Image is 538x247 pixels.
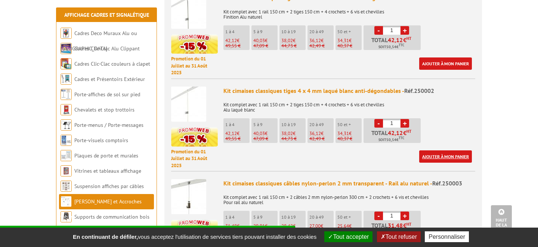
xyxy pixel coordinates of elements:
[399,43,404,47] sup: TTC
[309,136,334,141] p: 42,49 €
[253,43,278,49] p: 47,09 €
[309,29,334,34] p: 20 à 49
[225,223,237,229] span: 31,48
[399,136,404,140] sup: TTC
[374,119,383,128] a: -
[171,127,218,147] img: promotion
[404,87,434,94] span: Réf.250002
[74,152,138,159] a: Plaques de porte et murales
[337,223,349,229] span: 25,64
[73,234,138,240] strong: En continuant de défiler,
[61,74,72,85] img: Cadres et Présentoirs Extérieur
[337,43,362,49] p: 40,37 €
[74,122,143,128] a: Porte-menus / Porte-messages
[74,76,145,82] a: Cadres et Présentoirs Extérieur
[378,137,404,143] span: Soit €
[403,222,406,228] span: €
[61,28,72,39] img: Cadres Deco Muraux Alu ou Bois
[309,130,321,137] span: 36,12
[281,29,306,34] p: 10 à 19
[337,215,362,220] p: 50 et +
[309,223,334,229] p: €
[171,148,218,169] p: Promotion du 01 Juillet au 31 Août 2025
[74,168,141,174] a: Vitrines et tableaux affichage
[401,119,409,128] a: +
[491,205,512,236] a: Haut de la page
[309,37,321,44] span: 36,12
[386,44,396,50] span: 50,54
[253,130,265,137] span: 40,03
[253,37,265,44] span: 40,03
[337,29,362,34] p: 50 et +
[171,179,206,214] img: Kit cimaises classiques câbles nylon-perlon 2 mm transparent - Rail alu naturel
[365,37,421,50] p: Total
[281,215,306,220] p: 10 à 19
[253,223,265,229] span: 29,91
[225,38,250,43] p: €
[337,136,362,141] p: 40,37 €
[337,223,362,229] p: €
[365,130,421,143] p: Total
[225,43,250,49] p: 49,55 €
[61,104,72,115] img: Chevalets et stop trottoirs
[61,58,72,69] img: Cadres Clic-Clac couleurs à clapet
[281,223,293,229] span: 28,42
[64,12,149,18] a: Affichage Cadres et Signalétique
[337,130,349,137] span: 34,31
[171,220,218,239] img: promotion
[388,130,403,136] span: 42,12
[388,222,403,228] span: 31,48
[171,34,218,54] img: promotion
[74,91,140,98] a: Porte-affiches de sol sur pied
[374,26,383,35] a: -
[281,136,306,141] p: 44,73 €
[74,106,134,113] a: Chevalets et stop trottoirs
[281,122,306,127] p: 10 à 19
[223,87,475,95] div: Kit cimaises classiques tiges 4 x 4 mm laqué blanc anti-dégondables -
[61,135,72,146] img: Porte-visuels comptoirs
[253,131,278,136] p: €
[281,131,306,136] p: €
[401,212,409,220] a: +
[74,45,140,52] a: Cadres Clic-Clac Alu Clippant
[419,150,472,163] a: Ajouter à mon panier
[223,190,475,205] p: Kit complet avec 1 rail 150 cm + 2 câbles 2 mm nylon-perlon 300 cm + 2 crochets + 6 vis et chevil...
[61,119,72,131] img: Porte-menus / Porte-messages
[225,29,250,34] p: 1 à 4
[253,29,278,34] p: 5 à 9
[253,38,278,43] p: €
[419,57,472,70] a: Ajouter à mon panier
[281,130,293,137] span: 38,02
[324,231,372,242] button: Tout accepter
[253,223,278,229] p: €
[74,137,128,144] a: Porte-visuels comptoirs
[309,223,321,229] span: 27,00
[309,38,334,43] p: €
[406,36,411,41] sup: HT
[225,223,250,229] p: €
[406,222,411,227] sup: HT
[401,26,409,35] a: +
[388,37,403,43] span: 42,12
[74,213,149,220] a: Supports de communication bois
[225,136,250,141] p: 49,55 €
[281,38,306,43] p: €
[74,183,144,190] a: Suspension affiches par câbles
[223,4,475,20] p: Kit complet avec 1 rail 150 cm + 2 tiges 150 cm + 4 crochets + 6 vis et chevilles Finition Alu na...
[309,122,334,127] p: 20 à 49
[61,30,137,52] a: Cadres Deco Muraux Alu ou [GEOGRAPHIC_DATA]
[61,150,72,161] img: Plaques de porte et murales
[61,181,72,192] img: Suspension affiches par câbles
[253,122,278,127] p: 5 à 9
[61,165,72,176] img: Vitrines et tableaux affichage
[406,129,411,134] sup: HT
[61,89,72,100] img: Porte-affiches de sol sur pied
[171,56,218,76] p: Promotion du 01 Juillet au 31 Août 2025
[74,60,150,67] a: Cadres Clic-Clac couleurs à clapet
[386,137,396,143] span: 50,54
[61,196,72,207] img: Cimaises et Accroches tableaux
[432,179,462,187] span: Réf.250003
[223,97,475,113] p: Kit complet avec 1 rail 150 cm + 2 tiges 150 cm + 4 crochets + 6 vis et chevilles Alu laqué blanc
[171,87,206,122] img: Kit cimaises classiques tiges 4 x 4 mm laqué blanc anti-dégondables
[337,37,349,44] span: 34,31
